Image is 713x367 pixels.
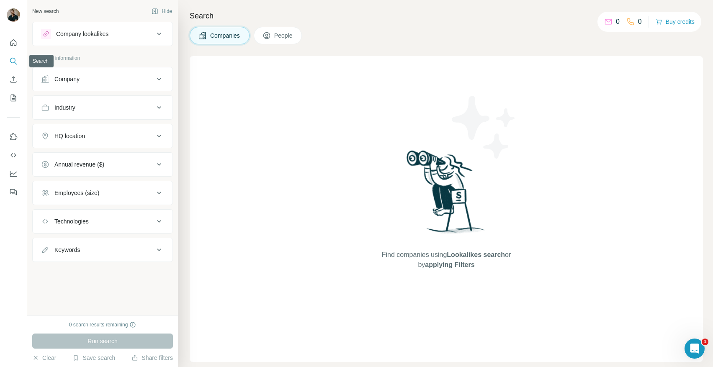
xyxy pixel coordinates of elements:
[33,69,172,89] button: Company
[54,189,99,197] div: Employees (size)
[7,90,20,105] button: My lists
[146,5,178,18] button: Hide
[7,148,20,163] button: Use Surfe API
[56,30,108,38] div: Company lookalikes
[54,132,85,140] div: HQ location
[7,129,20,144] button: Use Surfe on LinkedIn
[7,72,20,87] button: Enrich CSV
[54,160,104,169] div: Annual revenue ($)
[7,166,20,181] button: Dashboard
[33,211,172,231] button: Technologies
[403,148,490,241] img: Surfe Illustration - Woman searching with binoculars
[446,90,522,165] img: Surfe Illustration - Stars
[274,31,293,40] span: People
[33,183,172,203] button: Employees (size)
[190,10,703,22] h4: Search
[72,354,115,362] button: Save search
[656,16,695,28] button: Buy credits
[54,246,80,254] div: Keywords
[131,354,173,362] button: Share filters
[32,8,59,15] div: New search
[7,185,20,200] button: Feedback
[54,103,75,112] div: Industry
[54,75,80,83] div: Company
[33,154,172,175] button: Annual revenue ($)
[32,354,56,362] button: Clear
[32,54,173,62] p: Company information
[69,321,136,329] div: 0 search results remaining
[447,251,505,258] span: Lookalikes search
[33,240,172,260] button: Keywords
[638,17,642,27] p: 0
[616,17,620,27] p: 0
[54,217,89,226] div: Technologies
[33,126,172,146] button: HQ location
[685,339,705,359] iframe: Intercom live chat
[33,98,172,118] button: Industry
[425,261,474,268] span: applying Filters
[7,35,20,50] button: Quick start
[379,250,513,270] span: Find companies using or by
[210,31,241,40] span: Companies
[702,339,708,345] span: 1
[7,8,20,22] img: Avatar
[7,54,20,69] button: Search
[33,24,172,44] button: Company lookalikes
